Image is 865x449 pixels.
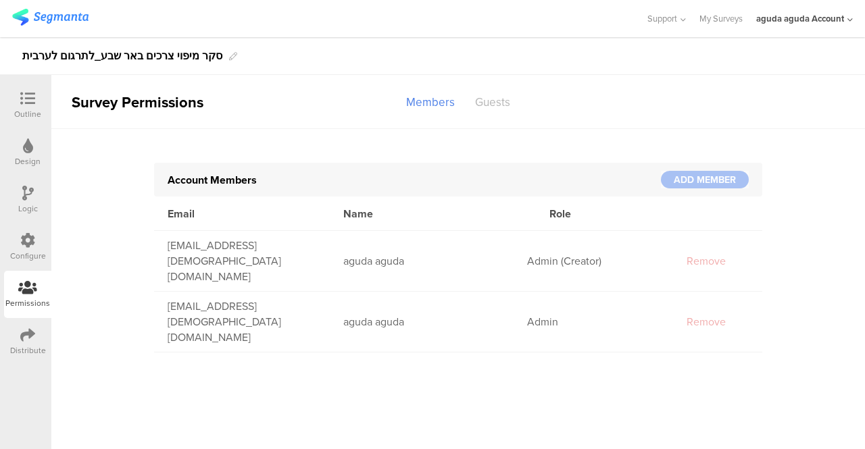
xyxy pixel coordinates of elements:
img: segmanta logo [12,9,89,26]
div: Design [15,155,41,167]
span: Support [647,12,677,25]
div: Members [396,90,465,114]
div: aguda aguda [330,253,514,269]
div: research@lgbt.org.il [154,238,330,284]
div: Admin [514,314,672,329]
div: Role [536,206,695,221]
div: Guests [465,90,520,114]
div: digital@lgbt.org.il [154,298,330,345]
div: Permissions [5,297,50,309]
div: aguda aguda Account [756,12,844,25]
div: Email [154,206,330,221]
div: Name [330,206,536,221]
div: Configure [10,250,46,262]
div: Survey Permissions [51,91,207,113]
div: Distribute [10,344,46,356]
div: Admin (Creator) [514,253,672,269]
div: aguda aguda [330,314,514,329]
div: Account Members [168,172,661,188]
div: Outline [14,108,41,120]
div: סקר מיפוי צרכים באר שבע_לתרגום לערבית [22,45,222,67]
div: Logic [18,203,38,215]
